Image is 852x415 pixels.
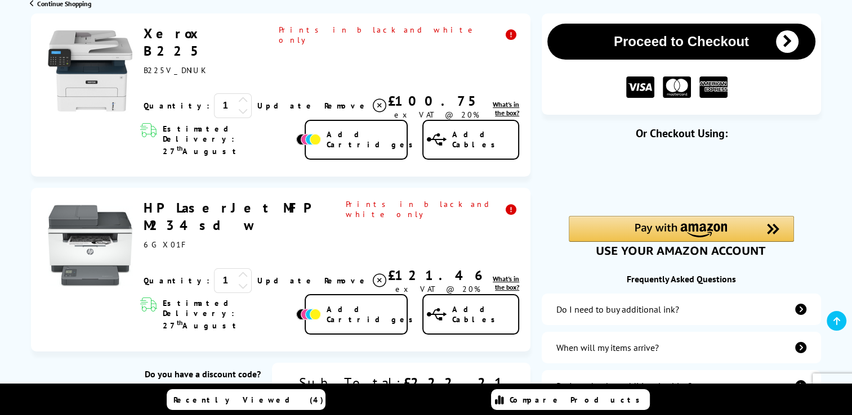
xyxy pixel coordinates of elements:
a: Recently Viewed (4) [167,389,325,410]
span: Prints in black and white only [279,25,519,45]
a: lnk_inthebox [485,100,519,117]
span: Quantity: [144,276,209,286]
span: Add Cables [452,304,518,324]
img: VISA [626,76,654,98]
span: Compare Products [510,395,646,405]
div: £121.46 [388,267,488,284]
sup: th [177,144,182,152]
img: American Express [699,76,728,98]
sup: th [177,318,182,327]
a: additional-cables [542,370,821,402]
span: Remove [324,276,369,286]
span: Recently Viewed (4) [173,395,324,405]
span: Add Cartridges [327,129,419,150]
span: Add Cartridges [327,304,419,324]
div: Or Checkout Using: [542,126,821,141]
span: ex VAT @ 20% [395,284,480,294]
span: Estimated Delivery: 27 August [163,124,293,156]
div: Sub Total: [295,374,404,391]
div: When will my items arrive? [556,342,659,353]
a: lnk_inthebox [488,274,519,291]
img: MASTER CARD [663,76,691,98]
span: B225V_DNIUK [144,65,205,75]
div: Frequently Asked Questions [542,273,821,285]
a: Update [257,101,315,111]
div: £100.75 [388,92,485,110]
a: Delete item from your basket [324,97,388,114]
div: £222.21 [404,374,508,391]
div: Amazon Pay - Use your Amazon account [569,216,794,255]
img: Add Cartridges [296,309,321,320]
button: Proceed to Checkout [547,24,815,60]
a: Update [257,276,315,286]
div: Do I need to buy additional ink? [556,304,679,315]
a: Delete item from your basket [324,272,388,289]
div: Do I need to buy additional cables? [556,380,692,391]
a: HP LaserJet MFP M234sdw [144,199,309,234]
img: Xerox B225 [48,29,132,113]
div: Do you have a discount code? [86,368,261,380]
span: ex VAT @ 20% [394,110,479,120]
span: Quantity: [144,101,209,111]
a: Xerox B225 [144,25,208,60]
a: additional-ink [542,294,821,325]
span: 6GX01F [144,240,189,250]
span: Prints in black and white only [346,199,519,219]
span: Add Cables [452,129,518,150]
span: Remove [324,101,369,111]
iframe: PayPal [569,159,794,197]
img: HP LaserJet MFP M234sdw [48,204,132,288]
a: Compare Products [491,389,650,410]
span: Estimated Delivery: 27 August [163,298,293,331]
a: items-arrive [542,332,821,363]
span: What's in the box? [493,274,519,291]
img: Add Cartridges [296,134,321,145]
span: What's in the box? [493,100,519,117]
